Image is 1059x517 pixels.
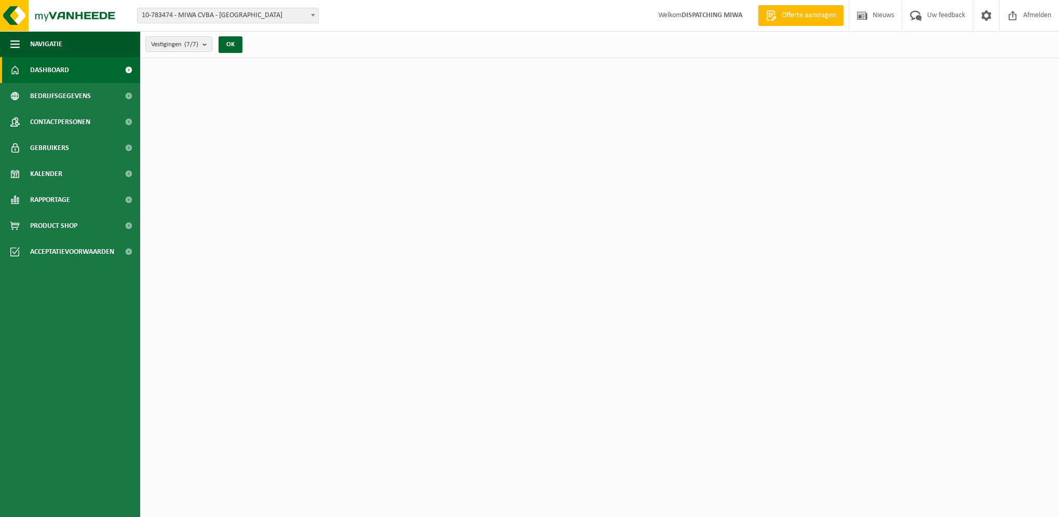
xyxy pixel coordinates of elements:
button: Vestigingen(7/7) [145,36,212,52]
span: Product Shop [30,213,77,239]
span: 10-783474 - MIWA CVBA - SINT-NIKLAAS [138,8,318,23]
span: Rapportage [30,187,70,213]
strong: DISPATCHING MIWA [682,11,742,19]
count: (7/7) [184,41,198,48]
a: Offerte aanvragen [758,5,844,26]
span: Bedrijfsgegevens [30,83,91,109]
span: 10-783474 - MIWA CVBA - SINT-NIKLAAS [137,8,319,23]
span: Acceptatievoorwaarden [30,239,114,265]
span: Offerte aanvragen [779,10,838,21]
span: Contactpersonen [30,109,90,135]
span: Dashboard [30,57,69,83]
span: Vestigingen [151,37,198,52]
button: OK [219,36,242,53]
span: Gebruikers [30,135,69,161]
span: Kalender [30,161,62,187]
span: Navigatie [30,31,62,57]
